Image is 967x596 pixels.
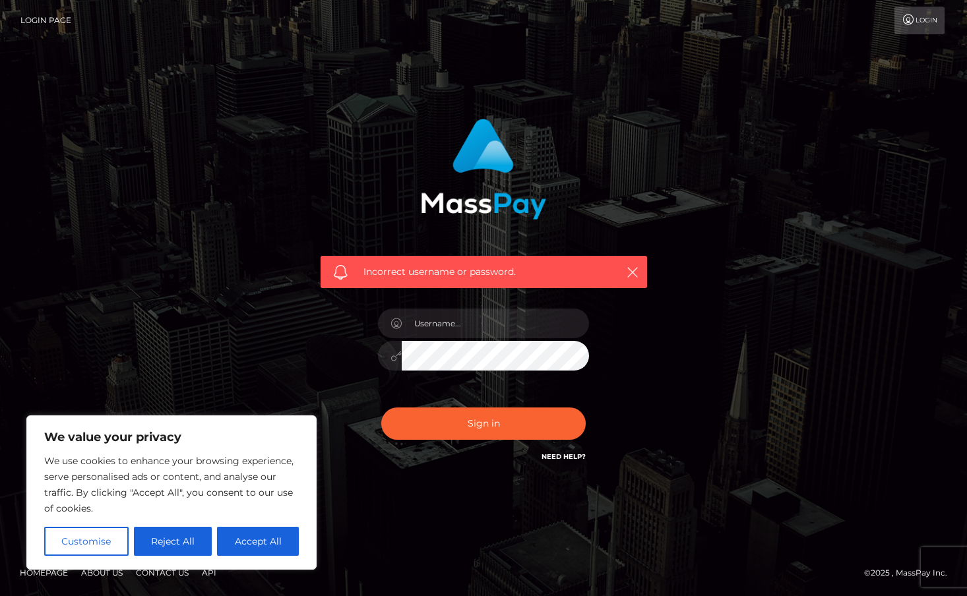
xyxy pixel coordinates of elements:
p: We use cookies to enhance your browsing experience, serve personalised ads or content, and analys... [44,453,299,516]
a: Contact Us [131,562,194,583]
button: Sign in [381,407,586,440]
div: We value your privacy [26,415,317,570]
button: Reject All [134,527,212,556]
a: Homepage [15,562,73,583]
div: © 2025 , MassPay Inc. [864,566,957,580]
a: Login [894,7,945,34]
a: Need Help? [542,452,586,461]
button: Accept All [217,527,299,556]
a: Login Page [20,7,71,34]
img: MassPay Login [421,119,546,220]
span: Incorrect username or password. [363,265,604,279]
a: About Us [76,562,128,583]
button: Customise [44,527,129,556]
a: API [197,562,222,583]
input: Username... [402,309,589,338]
p: We value your privacy [44,429,299,445]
